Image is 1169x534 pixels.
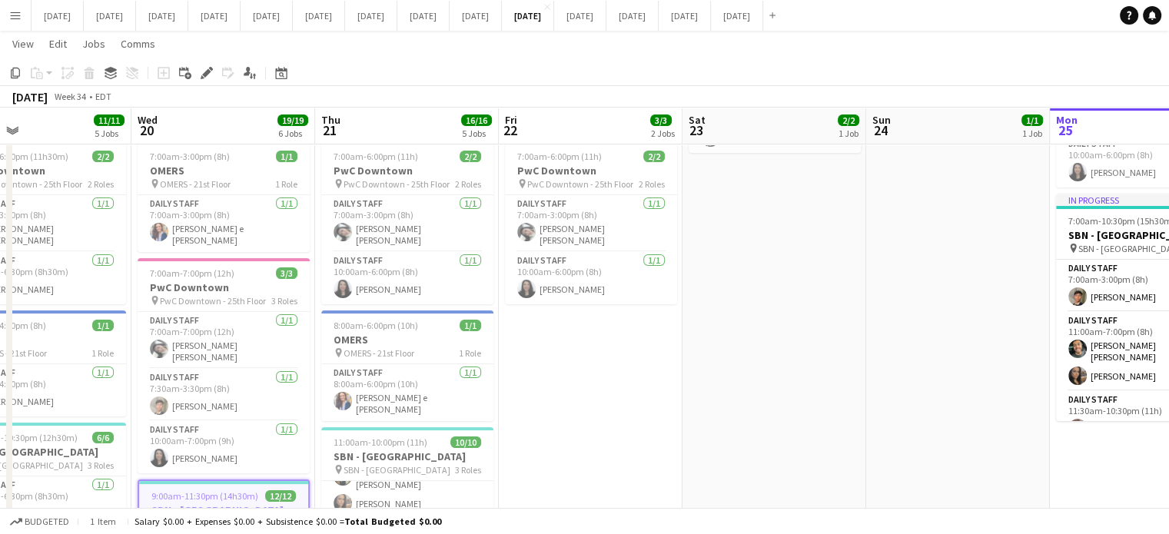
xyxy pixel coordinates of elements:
[606,1,659,31] button: [DATE]
[121,37,155,51] span: Comms
[659,1,711,31] button: [DATE]
[502,1,554,31] button: [DATE]
[135,516,441,527] div: Salary $0.00 + Expenses $0.00 + Subsistence $0.00 =
[450,1,502,31] button: [DATE]
[32,1,84,31] button: [DATE]
[76,34,111,54] a: Jobs
[25,516,69,527] span: Budgeted
[84,1,136,31] button: [DATE]
[43,34,73,54] a: Edit
[188,1,241,31] button: [DATE]
[95,91,111,102] div: EDT
[345,1,397,31] button: [DATE]
[85,516,121,527] span: 1 item
[136,1,188,31] button: [DATE]
[554,1,606,31] button: [DATE]
[8,513,71,530] button: Budgeted
[49,37,67,51] span: Edit
[397,1,450,31] button: [DATE]
[115,34,161,54] a: Comms
[12,37,34,51] span: View
[51,91,89,102] span: Week 34
[241,1,293,31] button: [DATE]
[293,1,345,31] button: [DATE]
[12,89,48,104] div: [DATE]
[344,516,441,527] span: Total Budgeted $0.00
[711,1,763,31] button: [DATE]
[6,34,40,54] a: View
[82,37,105,51] span: Jobs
